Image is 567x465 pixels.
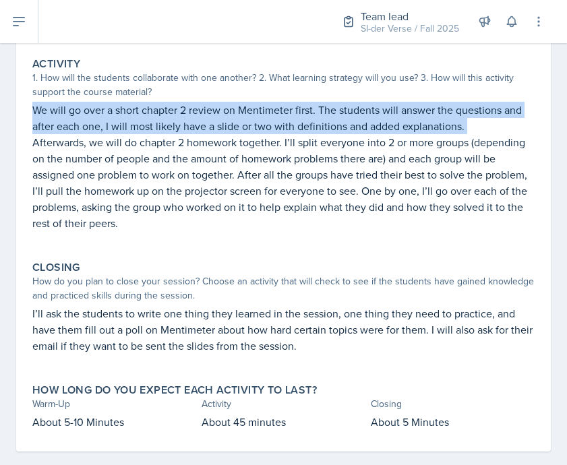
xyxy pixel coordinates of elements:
div: Team lead [361,8,459,24]
p: I’ll ask the students to write one thing they learned in the session, one thing they need to prac... [32,305,535,354]
label: Activity [32,57,80,71]
p: About 45 minutes [202,414,365,430]
label: How long do you expect each activity to last? [32,383,317,397]
div: Warm-Up [32,397,196,411]
div: Closing [371,397,535,411]
p: About 5-10 Minutes [32,414,196,430]
p: We will go over a short chapter 2 review on Mentimeter first. The students will answer the questi... [32,102,535,134]
div: How do you plan to close your session? Choose an activity that will check to see if the students ... [32,274,535,303]
label: Closing [32,261,80,274]
div: 1. How will the students collaborate with one another? 2. What learning strategy will you use? 3.... [32,71,535,99]
p: About 5 Minutes [371,414,535,430]
p: Afterwards, we will do chapter 2 homework together. I’ll split everyone into 2 or more groups (de... [32,134,535,231]
div: Activity [202,397,365,411]
div: SI-der Verse / Fall 2025 [361,22,459,36]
